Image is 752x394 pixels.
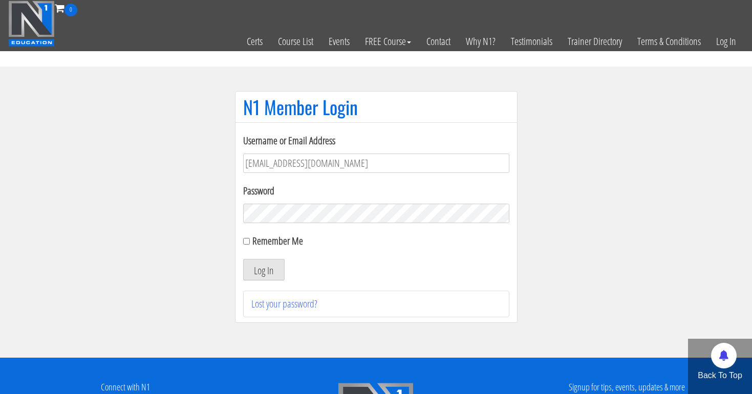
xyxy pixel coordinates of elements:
h4: Signup for tips, events, updates & more [509,382,744,392]
p: Back To Top [688,369,752,382]
h1: N1 Member Login [243,97,509,117]
a: Log In [708,16,744,67]
a: Why N1? [458,16,503,67]
label: Remember Me [252,234,303,248]
label: Username or Email Address [243,133,509,148]
a: Testimonials [503,16,560,67]
img: n1-education [8,1,55,47]
a: 0 [55,1,77,15]
a: Events [321,16,357,67]
button: Log In [243,259,285,280]
label: Password [243,183,509,199]
span: 0 [65,4,77,16]
a: FREE Course [357,16,419,67]
a: Terms & Conditions [630,16,708,67]
a: Certs [239,16,270,67]
a: Trainer Directory [560,16,630,67]
a: Contact [419,16,458,67]
a: Lost your password? [251,297,317,311]
a: Course List [270,16,321,67]
h4: Connect with N1 [8,382,243,392]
